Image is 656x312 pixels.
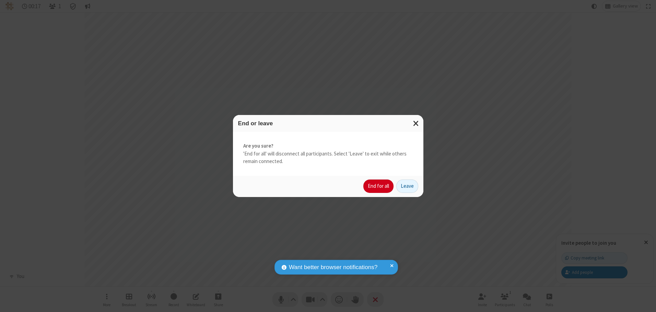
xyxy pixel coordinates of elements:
span: Want better browser notifications? [289,263,377,272]
button: End for all [363,180,394,193]
strong: Are you sure? [243,142,413,150]
button: Leave [396,180,418,193]
div: 'End for all' will disconnect all participants. Select 'Leave' to exit while others remain connec... [233,132,423,176]
h3: End or leave [238,120,418,127]
button: Close modal [409,115,423,132]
